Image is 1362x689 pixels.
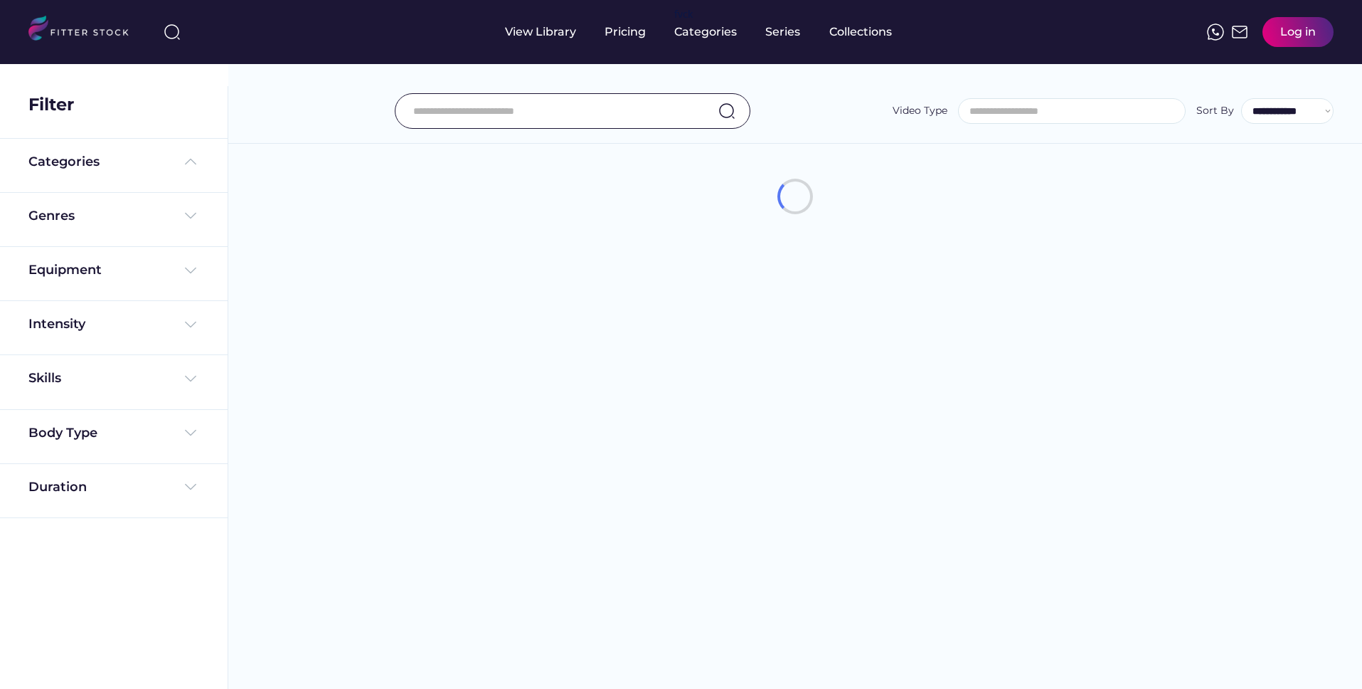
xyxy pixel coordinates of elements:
[605,24,646,40] div: Pricing
[182,207,199,224] img: Frame%20%284%29.svg
[28,315,85,333] div: Intensity
[829,24,892,40] div: Collections
[1280,24,1316,40] div: Log in
[718,102,735,120] img: search-normal.svg
[28,16,141,45] img: LOGO.svg
[182,262,199,279] img: Frame%20%284%29.svg
[28,424,97,442] div: Body Type
[182,370,199,387] img: Frame%20%284%29.svg
[1231,23,1248,41] img: Frame%2051.svg
[505,24,576,40] div: View Library
[28,478,87,496] div: Duration
[893,104,947,118] div: Video Type
[182,153,199,170] img: Frame%20%285%29.svg
[28,369,64,387] div: Skills
[1207,23,1224,41] img: meteor-icons_whatsapp%20%281%29.svg
[674,7,693,21] div: fvck
[182,424,199,441] img: Frame%20%284%29.svg
[164,23,181,41] img: search-normal%203.svg
[28,261,102,279] div: Equipment
[674,24,737,40] div: Categories
[28,153,100,171] div: Categories
[28,93,74,117] div: Filter
[1196,104,1234,118] div: Sort By
[765,24,801,40] div: Series
[28,207,75,225] div: Genres
[182,316,199,333] img: Frame%20%284%29.svg
[182,478,199,495] img: Frame%20%284%29.svg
